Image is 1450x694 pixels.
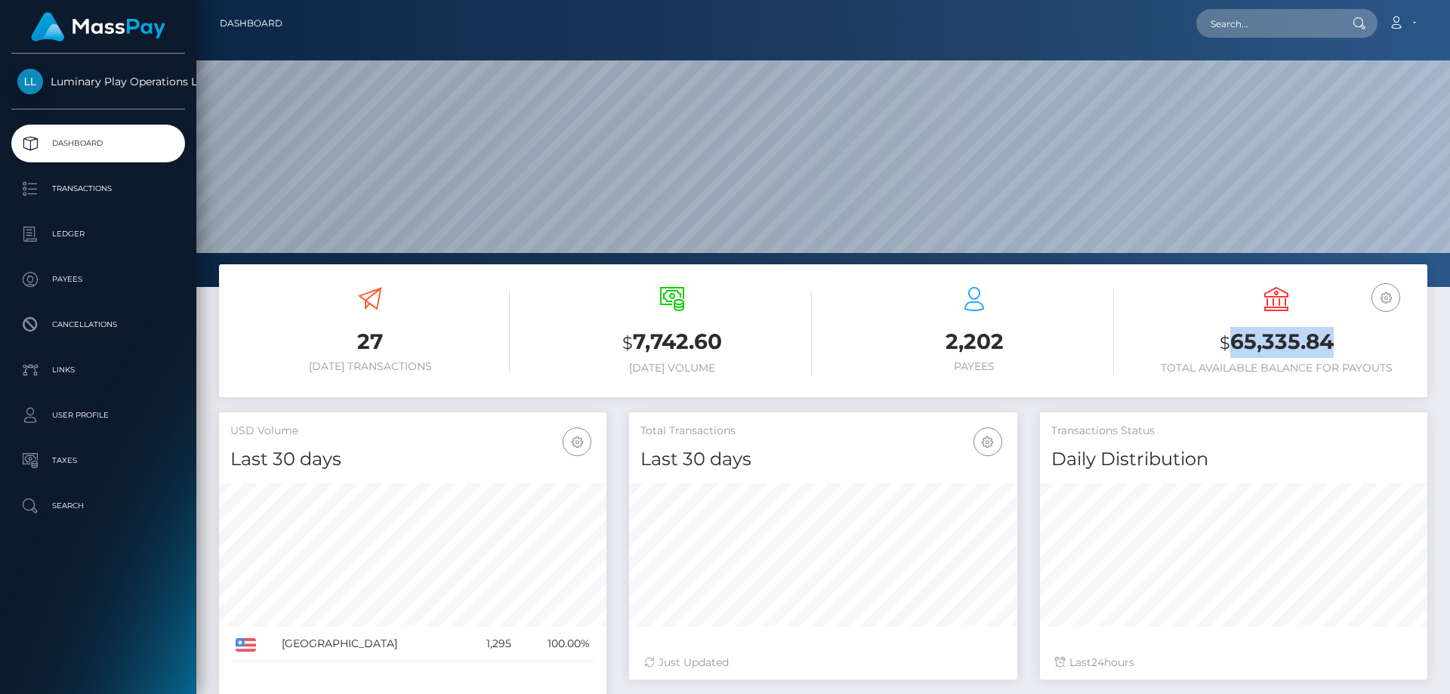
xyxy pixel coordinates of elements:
[17,404,179,427] p: User Profile
[17,69,43,94] img: Luminary Play Operations Limited
[11,75,185,88] span: Luminary Play Operations Limited
[11,306,185,344] a: Cancellations
[230,424,595,439] h5: USD Volume
[17,177,179,200] p: Transactions
[1051,446,1416,473] h4: Daily Distribution
[230,327,510,356] h3: 27
[17,268,179,291] p: Payees
[640,446,1005,473] h4: Last 30 days
[640,424,1005,439] h5: Total Transactions
[1220,332,1230,353] small: $
[220,8,282,39] a: Dashboard
[31,12,165,42] img: MassPay Logo
[835,360,1114,373] h6: Payees
[622,332,633,353] small: $
[17,223,179,245] p: Ledger
[1055,655,1412,671] div: Last hours
[1137,362,1416,375] h6: Total Available Balance for Payouts
[11,125,185,162] a: Dashboard
[17,495,179,517] p: Search
[11,396,185,434] a: User Profile
[1196,9,1338,38] input: Search...
[11,442,185,480] a: Taxes
[276,627,464,662] td: [GEOGRAPHIC_DATA]
[17,132,179,155] p: Dashboard
[230,360,510,373] h6: [DATE] Transactions
[11,215,185,253] a: Ledger
[835,327,1114,356] h3: 2,202
[517,627,595,662] td: 100.00%
[17,313,179,336] p: Cancellations
[1091,655,1104,669] span: 24
[11,487,185,525] a: Search
[17,359,179,381] p: Links
[236,638,256,652] img: US.png
[230,446,595,473] h4: Last 30 days
[532,327,812,358] h3: 7,742.60
[11,170,185,208] a: Transactions
[11,351,185,389] a: Links
[464,627,517,662] td: 1,295
[11,261,185,298] a: Payees
[1137,327,1416,358] h3: 65,335.84
[1051,424,1416,439] h5: Transactions Status
[532,362,812,375] h6: [DATE] Volume
[17,449,179,472] p: Taxes
[644,655,1001,671] div: Just Updated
